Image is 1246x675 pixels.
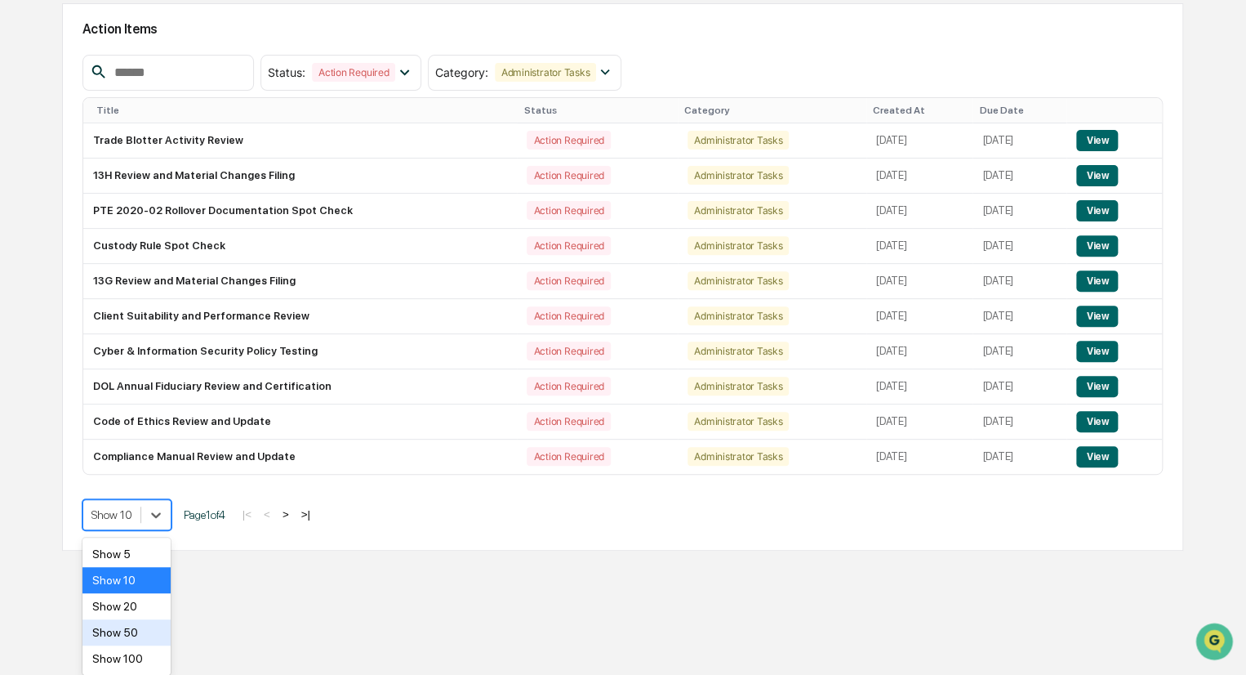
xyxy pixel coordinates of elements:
div: Action Required [527,447,610,466]
button: View [1076,165,1118,186]
td: [DATE] [866,334,973,369]
span: Pylon [162,277,198,289]
td: [DATE] [972,194,1066,229]
td: Cyber & Information Security Policy Testing [83,334,518,369]
div: Action Required [527,306,610,325]
div: Start new chat [56,125,268,141]
td: [DATE] [866,194,973,229]
td: [DATE] [972,299,1066,334]
a: 🔎Data Lookup [10,230,109,260]
div: Administrator Tasks [688,412,789,431]
td: [DATE] [866,123,973,159]
td: [DATE] [972,229,1066,264]
td: [DATE] [866,369,973,405]
button: View [1076,130,1118,151]
td: PTE 2020-02 Rollover Documentation Spot Check [83,194,518,229]
span: Data Lookup [33,237,103,253]
button: View [1076,376,1118,397]
div: Action Required [527,342,610,360]
div: Category [684,105,860,116]
div: Action Required [527,236,610,255]
a: View [1076,450,1118,463]
a: Powered byPylon [115,276,198,289]
div: Action Required [527,271,610,290]
a: View [1076,169,1118,181]
td: [DATE] [972,405,1066,440]
div: Administrator Tasks [688,447,789,466]
a: View [1076,310,1118,322]
div: Show 100 [82,646,171,672]
a: View [1076,239,1118,252]
button: |< [238,507,256,521]
td: [DATE] [972,369,1066,405]
button: View [1076,200,1118,221]
td: [DATE] [866,299,973,334]
a: 🖐️Preclearance [10,199,112,229]
span: Preclearance [33,206,105,222]
div: Show 5 [82,541,171,567]
div: Status [523,105,671,116]
td: [DATE] [866,440,973,474]
div: Administrator Tasks [688,166,789,185]
div: Administrator Tasks [688,201,789,220]
div: 🗄️ [118,208,131,221]
h2: Action Items [82,21,1163,37]
div: Administrator Tasks [688,306,789,325]
iframe: Open customer support [1194,621,1238,665]
div: Administrator Tasks [688,377,789,396]
div: Show 10 [82,567,171,593]
a: View [1076,345,1118,357]
a: View [1076,204,1118,217]
td: Compliance Manual Review and Update [83,440,518,474]
button: < [259,507,275,521]
div: Action Required [527,201,610,220]
td: [DATE] [866,159,973,194]
button: View [1076,235,1118,257]
td: DOL Annual Fiduciary Review and Certification [83,369,518,405]
button: View [1076,411,1118,432]
div: Action Required [527,377,610,396]
td: [DATE] [866,229,973,264]
div: Administrator Tasks [688,131,789,150]
td: [DATE] [866,264,973,299]
td: Client Suitability and Performance Review [83,299,518,334]
td: [DATE] [866,405,973,440]
span: Status : [268,65,305,79]
div: Show 20 [82,593,171,619]
div: Title [96,105,511,116]
a: View [1076,415,1118,427]
div: Action Required [527,131,610,150]
div: We're available if you need us! [56,141,207,154]
button: View [1076,270,1118,292]
div: Administrator Tasks [688,236,789,255]
div: Action Required [312,63,395,82]
td: [DATE] [972,159,1066,194]
td: [DATE] [972,123,1066,159]
div: Action Required [527,166,610,185]
button: View [1076,306,1118,327]
td: Custody Rule Spot Check [83,229,518,264]
div: Administrator Tasks [495,63,596,82]
td: [DATE] [972,334,1066,369]
div: 🔎 [16,239,29,252]
div: Show 50 [82,619,171,646]
button: Start new chat [278,130,297,150]
div: Created At [873,105,967,116]
td: Trade Blotter Activity Review [83,123,518,159]
div: Administrator Tasks [688,342,789,360]
a: 🗄️Attestations [112,199,209,229]
button: View [1076,341,1118,362]
div: Administrator Tasks [688,271,789,290]
a: View [1076,380,1118,392]
button: > [278,507,294,521]
div: 🖐️ [16,208,29,221]
div: Due Date [979,105,1060,116]
span: Attestations [135,206,202,222]
td: [DATE] [972,264,1066,299]
button: >| [296,507,315,521]
div: Action Required [527,412,610,431]
td: 13G Review and Material Changes Filing [83,264,518,299]
button: View [1076,446,1118,467]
